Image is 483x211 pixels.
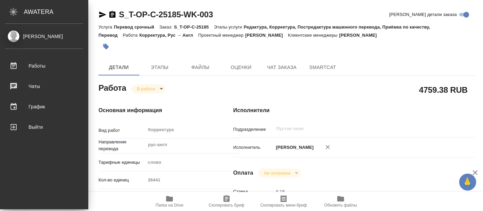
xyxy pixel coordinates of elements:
[24,5,88,19] div: AWATERA
[233,169,253,177] h4: Оплата
[145,157,239,168] div: слово
[99,11,107,19] button: Скопировать ссылку для ЯМессенджера
[99,24,430,38] p: Редактура, Корректура, Постредактура машинного перевода, Приёмка по качеству, Перевод
[389,11,457,18] span: [PERSON_NAME] детали заказа
[99,159,145,166] p: Тарифные единицы
[119,10,213,19] a: S_T-OP-C-25185-WK-003
[156,203,183,208] span: Папка на Drive
[114,24,159,30] p: Перевод срочный
[159,24,174,30] p: Заказ:
[288,33,339,38] p: Клиентские менеджеры
[266,63,298,72] span: Чат заказа
[99,24,114,30] p: Услуга
[339,33,382,38] p: [PERSON_NAME]
[99,139,145,152] p: Направление перевода
[233,106,476,115] h4: Исполнители
[99,39,113,54] button: Добавить тэг
[260,203,307,208] span: Скопировать мини-бриф
[99,127,145,134] p: Вид работ
[123,33,140,38] p: Работа
[274,187,455,196] input: Пустое поле
[2,57,87,74] a: Работы
[184,63,217,72] span: Файлы
[306,63,339,72] span: SmartCat
[135,86,157,92] button: В работе
[5,102,83,112] div: График
[2,78,87,95] a: Чаты
[5,33,83,40] div: [PERSON_NAME]
[245,33,288,38] p: [PERSON_NAME]
[462,175,473,189] span: 🙏
[198,192,255,211] button: Скопировать бриф
[143,63,176,72] span: Этапы
[2,98,87,115] a: График
[233,144,274,151] p: Исполнитель
[324,203,357,208] span: Обновить файлы
[255,192,312,211] button: Скопировать мини-бриф
[99,81,126,93] h2: Работа
[5,61,83,71] div: Работы
[459,174,476,191] button: 🙏
[103,63,135,72] span: Детали
[274,144,314,151] p: [PERSON_NAME]
[198,33,245,38] p: Проектный менеджер
[145,175,239,185] input: Пустое поле
[225,63,257,72] span: Оценки
[233,126,274,133] p: Подразделение
[214,24,244,30] p: Этапы услуги
[320,140,335,155] button: Удалить исполнителя
[2,119,87,136] a: Выйти
[419,84,468,95] h2: 4759.38 RUB
[139,33,198,38] p: Корректура, Рус → Англ
[141,192,198,211] button: Папка на Drive
[131,84,165,93] div: В работе
[233,188,274,195] p: Ставка
[99,177,145,183] p: Кол-во единиц
[108,11,117,19] button: Скопировать ссылку
[174,24,214,30] p: S_T-OP-C-25185
[209,203,244,208] span: Скопировать бриф
[258,169,300,178] div: В работе
[5,122,83,132] div: Выйти
[262,170,292,176] button: Не оплачена
[276,125,440,133] input: Пустое поле
[99,106,206,115] h4: Основная информация
[5,81,83,91] div: Чаты
[312,192,369,211] button: Обновить файлы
